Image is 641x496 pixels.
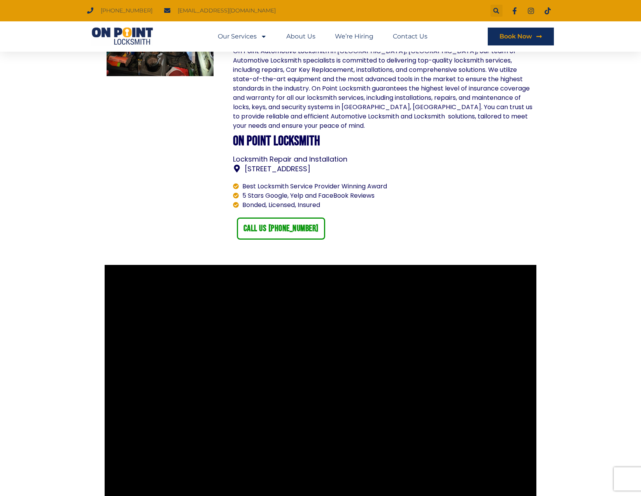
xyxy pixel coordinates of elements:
[286,28,315,45] a: About Us
[490,5,503,17] div: Search
[335,28,373,45] a: We’re Hiring
[393,28,427,45] a: Contact Us
[243,224,319,233] span: call us [PHONE_NUMBER]
[499,33,532,40] span: Book Now
[233,134,534,148] h4: On Point locksmith
[218,28,267,45] a: Our Services
[233,47,534,131] p: On Point Automotive Locksmith in [GEOGRAPHIC_DATA], [GEOGRAPHIC_DATA], our team of Automotive Loc...
[176,5,276,16] span: [EMAIL_ADDRESS][DOMAIN_NAME]
[237,218,325,240] a: call us [PHONE_NUMBER]
[488,28,554,45] a: Book Now
[243,164,310,174] span: [STREET_ADDRESS]
[240,191,375,200] span: 5 Stars Google, Yelp and FaceBook Reviews
[240,182,387,191] span: Best Locksmith Service Provider Winning Award
[218,28,427,45] nav: Menu
[99,5,152,16] span: [PHONE_NUMBER]
[240,200,320,210] span: Bonded, Licensed, Insured
[233,156,534,163] p: Locksmith Repair and Installation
